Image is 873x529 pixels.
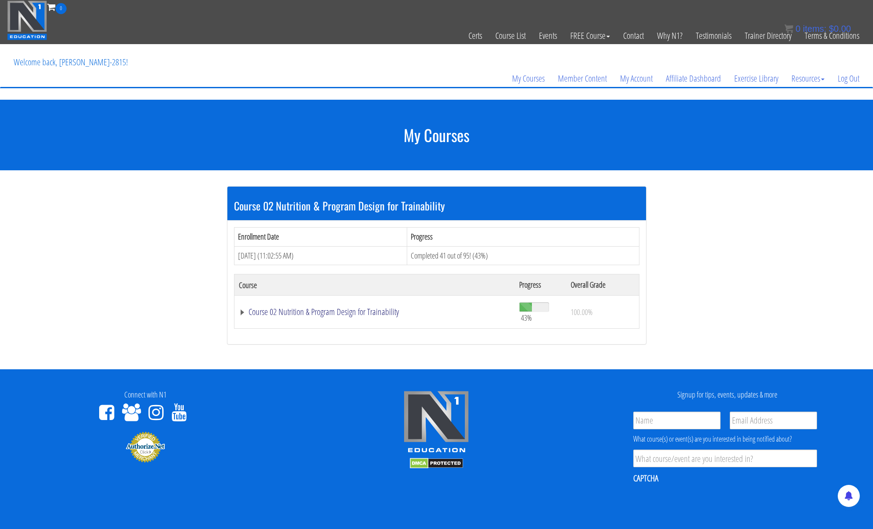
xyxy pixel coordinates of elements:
[56,3,67,14] span: 0
[831,57,866,100] a: Log Out
[650,14,689,57] a: Why N1?
[462,14,489,57] a: Certs
[566,296,639,329] td: 100.00%
[515,274,566,296] th: Progress
[633,473,658,484] label: CAPTCHA
[505,57,551,100] a: My Courses
[829,24,834,34] span: $
[7,45,134,80] p: Welcome back, [PERSON_NAME]-2815!
[7,390,284,399] h4: Connect with N1
[633,490,767,524] iframe: reCAPTCHA
[532,14,564,57] a: Events
[410,458,463,469] img: DMCA.com Protection Status
[566,274,639,296] th: Overall Grade
[784,24,793,33] img: icon11.png
[617,14,650,57] a: Contact
[47,1,67,13] a: 0
[659,57,728,100] a: Affiliate Dashboard
[407,246,639,265] td: Completed 41 out of 95! (43%)
[7,0,47,40] img: n1-education
[234,246,407,265] td: [DATE] (11:02:55 AM)
[728,57,785,100] a: Exercise Library
[730,412,817,429] input: Email Address
[798,14,866,57] a: Terms & Conditions
[803,24,826,34] span: items:
[784,24,851,34] a: 0 items: $0.00
[126,431,165,463] img: Authorize.Net Merchant - Click to Verify
[234,227,407,246] th: Enrollment Date
[633,434,817,444] div: What course(s) or event(s) are you interested in being notified about?
[521,313,532,323] span: 43%
[689,14,738,57] a: Testimonials
[589,390,866,399] h4: Signup for tips, events, updates & more
[613,57,659,100] a: My Account
[795,24,800,34] span: 0
[403,390,469,456] img: n1-edu-logo
[738,14,798,57] a: Trainer Directory
[564,14,617,57] a: FREE Course
[551,57,613,100] a: Member Content
[829,24,851,34] bdi: 0.00
[633,450,817,467] input: What course/event are you interested in?
[234,200,639,211] h3: Course 02 Nutrition & Program Design for Trainability
[407,227,639,246] th: Progress
[785,57,831,100] a: Resources
[633,412,721,429] input: Name
[489,14,532,57] a: Course List
[234,274,515,296] th: Course
[239,308,511,316] a: Course 02 Nutrition & Program Design for Trainability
